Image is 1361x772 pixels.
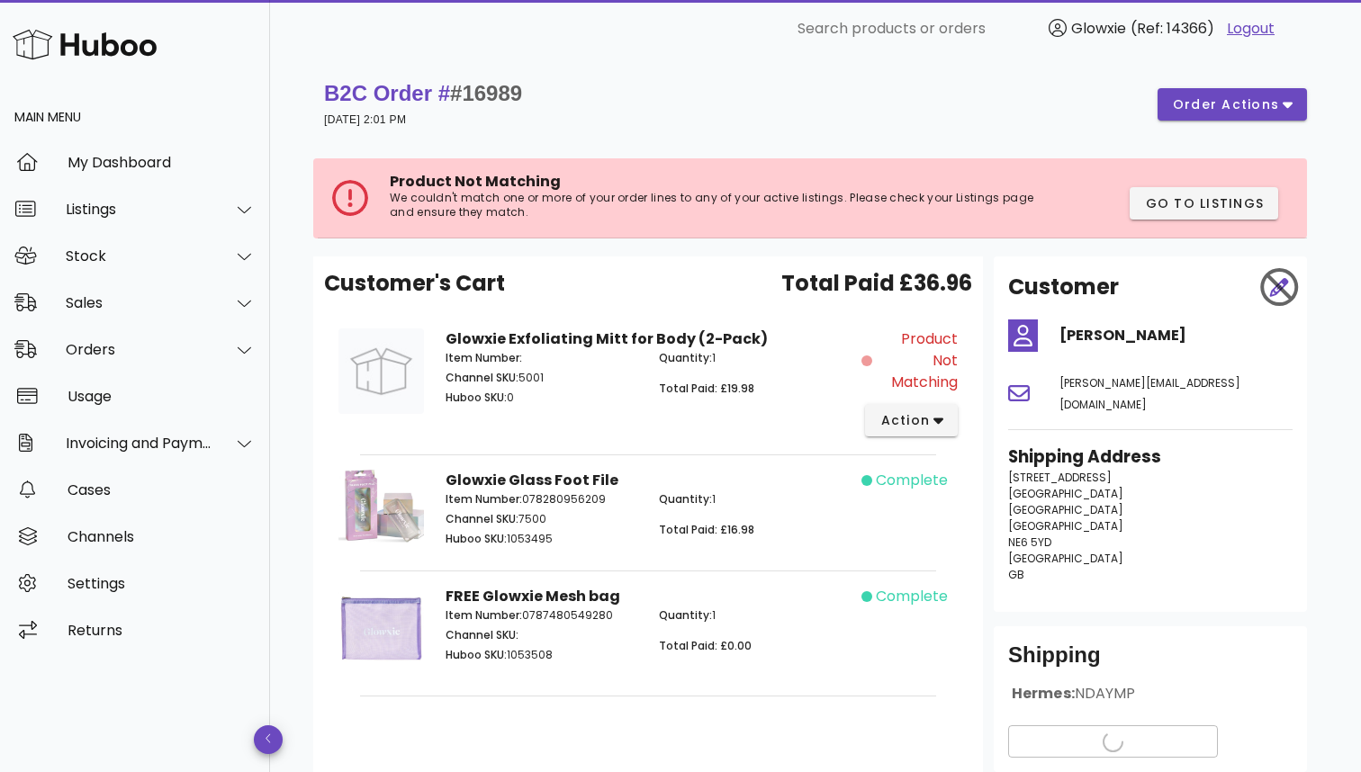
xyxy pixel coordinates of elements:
[446,586,620,606] strong: FREE Glowxie Mesh bag
[876,470,948,491] span: complete
[446,607,637,624] p: 0787480549280
[1008,684,1293,718] div: Hermes:
[446,511,637,527] p: 7500
[781,267,972,300] span: Total Paid £36.96
[446,370,518,385] span: Channel SKU:
[876,586,948,607] span: complete
[68,154,256,171] div: My Dashboard
[446,390,507,405] span: Huboo SKU:
[1059,325,1293,346] h4: [PERSON_NAME]
[1172,95,1280,114] span: order actions
[390,171,561,192] span: Product Not Matching
[659,491,851,507] p: 1
[66,201,212,218] div: Listings
[338,586,424,671] img: Product Image
[390,191,1041,220] p: We couldn't match one or more of your order lines to any of your active listings. Please check yo...
[1227,18,1275,40] a: Logout
[68,575,256,592] div: Settings
[1144,194,1264,213] span: Go to Listings
[446,390,637,406] p: 0
[1008,551,1123,566] span: [GEOGRAPHIC_DATA]
[1008,502,1123,517] span: [GEOGRAPHIC_DATA]
[446,607,522,623] span: Item Number:
[446,647,637,663] p: 1053508
[1008,567,1024,582] span: GB
[446,328,768,349] strong: Glowxie Exfoliating Mitt for Body (2-Pack)
[1008,534,1051,550] span: NE6 5YD
[659,350,851,366] p: 1
[68,622,256,639] div: Returns
[659,350,712,365] span: Quantity:
[446,470,618,490] strong: Glowxie Glass Foot File
[1008,444,1293,470] h3: Shipping Address
[1130,187,1278,220] button: Go to Listings
[1008,641,1293,684] div: Shipping
[338,328,424,414] img: Product Image
[66,341,212,358] div: Orders
[446,627,518,642] span: Channel SKU:
[876,328,958,393] span: Product Not Matching
[446,370,637,386] p: 5001
[66,435,212,452] div: Invoicing and Payments
[1071,18,1126,39] span: Glowxie
[659,638,752,653] span: Total Paid: £0.00
[1008,470,1112,485] span: [STREET_ADDRESS]
[446,491,522,507] span: Item Number:
[66,294,212,311] div: Sales
[659,381,754,396] span: Total Paid: £19.98
[659,607,712,623] span: Quantity:
[879,411,930,430] span: action
[446,491,637,507] p: 078280956209
[66,247,212,265] div: Stock
[446,531,637,547] p: 1053495
[1008,486,1123,501] span: [GEOGRAPHIC_DATA]
[1059,375,1240,412] span: [PERSON_NAME][EMAIL_ADDRESS][DOMAIN_NAME]
[446,511,518,526] span: Channel SKU:
[446,647,507,662] span: Huboo SKU:
[659,491,712,507] span: Quantity:
[446,350,522,365] span: Item Number:
[1158,88,1307,121] button: order actions
[68,388,256,405] div: Usage
[68,528,256,545] div: Channels
[338,470,424,543] img: Product Image
[1131,18,1214,39] span: (Ref: 14366)
[1075,683,1136,704] span: NDAYMP
[865,404,958,436] button: action
[68,481,256,498] div: Cases
[324,113,406,126] small: [DATE] 2:01 PM
[659,522,754,537] span: Total Paid: £16.98
[1008,271,1119,303] h2: Customer
[13,25,157,64] img: Huboo Logo
[659,607,851,624] p: 1
[324,267,505,300] span: Customer's Cart
[450,81,522,105] span: #16989
[324,81,522,105] strong: B2C Order #
[446,531,507,546] span: Huboo SKU:
[1008,518,1123,534] span: [GEOGRAPHIC_DATA]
